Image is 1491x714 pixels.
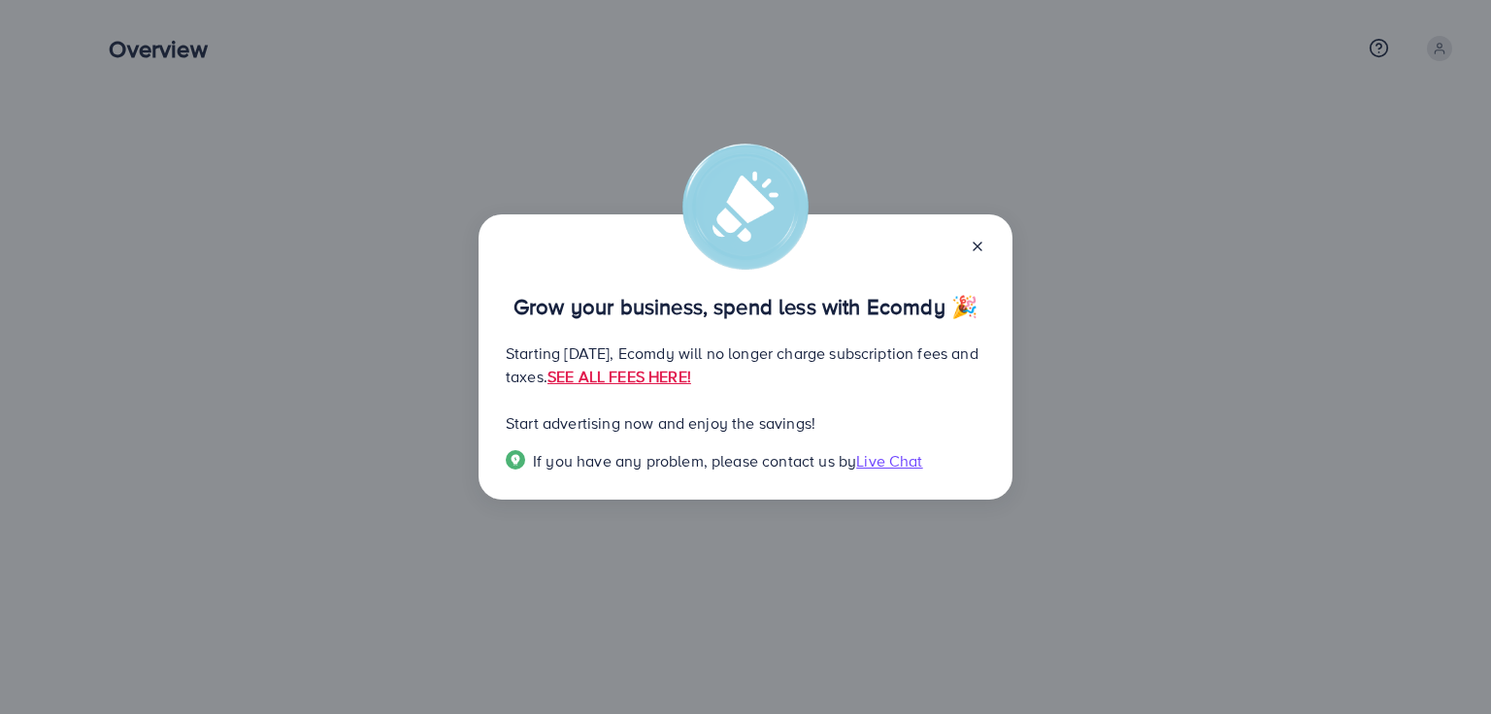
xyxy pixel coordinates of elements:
[533,450,856,471] span: If you have any problem, please contact us by
[682,144,809,270] img: alert
[506,295,985,318] p: Grow your business, spend less with Ecomdy 🎉
[506,341,985,388] p: Starting [DATE], Ecomdy will no longer charge subscription fees and taxes.
[506,450,525,470] img: Popup guide
[506,411,985,435] p: Start advertising now and enjoy the savings!
[547,366,691,387] a: SEE ALL FEES HERE!
[856,450,922,471] span: Live Chat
